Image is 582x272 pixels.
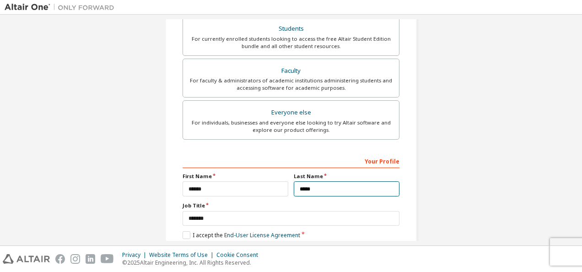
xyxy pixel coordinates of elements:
img: youtube.svg [101,254,114,264]
img: Altair One [5,3,119,12]
p: © 2025 Altair Engineering, Inc. All Rights Reserved. [122,259,264,267]
label: First Name [183,173,288,180]
div: Privacy [122,251,149,259]
div: Website Terms of Use [149,251,216,259]
img: linkedin.svg [86,254,95,264]
div: For individuals, businesses and everyone else looking to try Altair software and explore our prod... [189,119,393,134]
label: I accept the [183,231,300,239]
label: Last Name [294,173,399,180]
div: For currently enrolled students looking to access the free Altair Student Edition bundle and all ... [189,35,393,50]
div: Students [189,22,393,35]
a: End-User License Agreement [224,231,300,239]
img: instagram.svg [70,254,80,264]
img: altair_logo.svg [3,254,50,264]
div: Your Profile [183,153,399,168]
label: Job Title [183,202,399,209]
div: Everyone else [189,106,393,119]
div: For faculty & administrators of academic institutions administering students and accessing softwa... [189,77,393,92]
div: Faculty [189,65,393,77]
img: facebook.svg [55,254,65,264]
div: Cookie Consent [216,251,264,259]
